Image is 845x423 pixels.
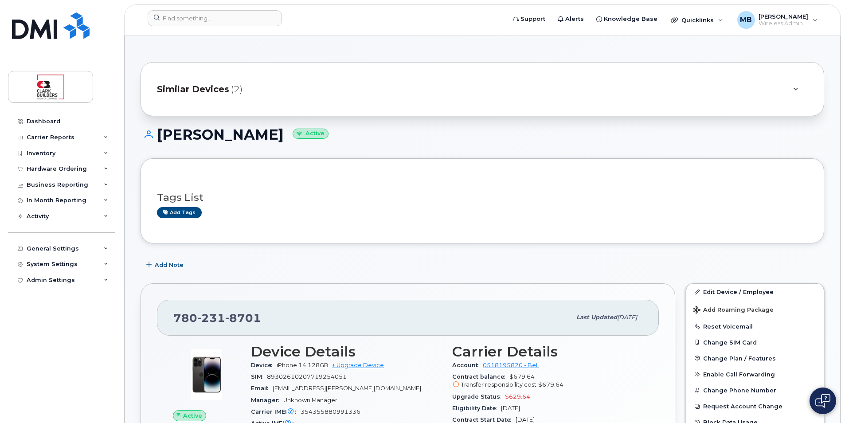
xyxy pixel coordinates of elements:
[452,373,643,389] span: $679.64
[251,362,277,368] span: Device
[452,405,501,411] span: Eligibility Date
[141,257,191,273] button: Add Note
[693,306,774,315] span: Add Roaming Package
[815,394,830,408] img: Open chat
[686,300,824,318] button: Add Roaming Package
[576,314,617,321] span: Last updated
[703,355,776,361] span: Change Plan / Features
[516,416,535,423] span: [DATE]
[155,261,184,269] span: Add Note
[301,408,360,415] span: 354355880991336
[686,350,824,366] button: Change Plan / Features
[251,344,442,360] h3: Device Details
[686,284,824,300] a: Edit Device / Employee
[157,192,808,203] h3: Tags List
[251,373,267,380] span: SIM
[157,83,229,96] span: Similar Devices
[686,398,824,414] button: Request Account Change
[686,318,824,334] button: Reset Voicemail
[173,311,261,325] span: 780
[197,311,225,325] span: 231
[251,397,283,403] span: Manager
[332,362,384,368] a: + Upgrade Device
[452,393,505,400] span: Upgrade Status
[505,393,530,400] span: $629.64
[180,348,233,401] img: image20231002-3703462-njx0qo.jpeg
[703,371,775,378] span: Enable Call Forwarding
[483,362,539,368] a: 0518195820 - Bell
[267,373,347,380] span: 89302610207719254051
[183,411,202,420] span: Active
[283,397,337,403] span: Unknown Manager
[273,385,421,392] span: [EMAIL_ADDRESS][PERSON_NAME][DOMAIN_NAME]
[251,385,273,392] span: Email
[461,381,536,388] span: Transfer responsibility cost
[277,362,329,368] span: iPhone 14 128GB
[452,416,516,423] span: Contract Start Date
[293,129,329,139] small: Active
[251,408,301,415] span: Carrier IMEI
[538,381,563,388] span: $679.64
[231,83,243,96] span: (2)
[686,366,824,382] button: Enable Call Forwarding
[452,373,509,380] span: Contract balance
[617,314,637,321] span: [DATE]
[225,311,261,325] span: 8701
[141,127,824,142] h1: [PERSON_NAME]
[501,405,520,411] span: [DATE]
[686,382,824,398] button: Change Phone Number
[686,334,824,350] button: Change SIM Card
[157,207,202,218] a: Add tags
[452,362,483,368] span: Account
[452,344,643,360] h3: Carrier Details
